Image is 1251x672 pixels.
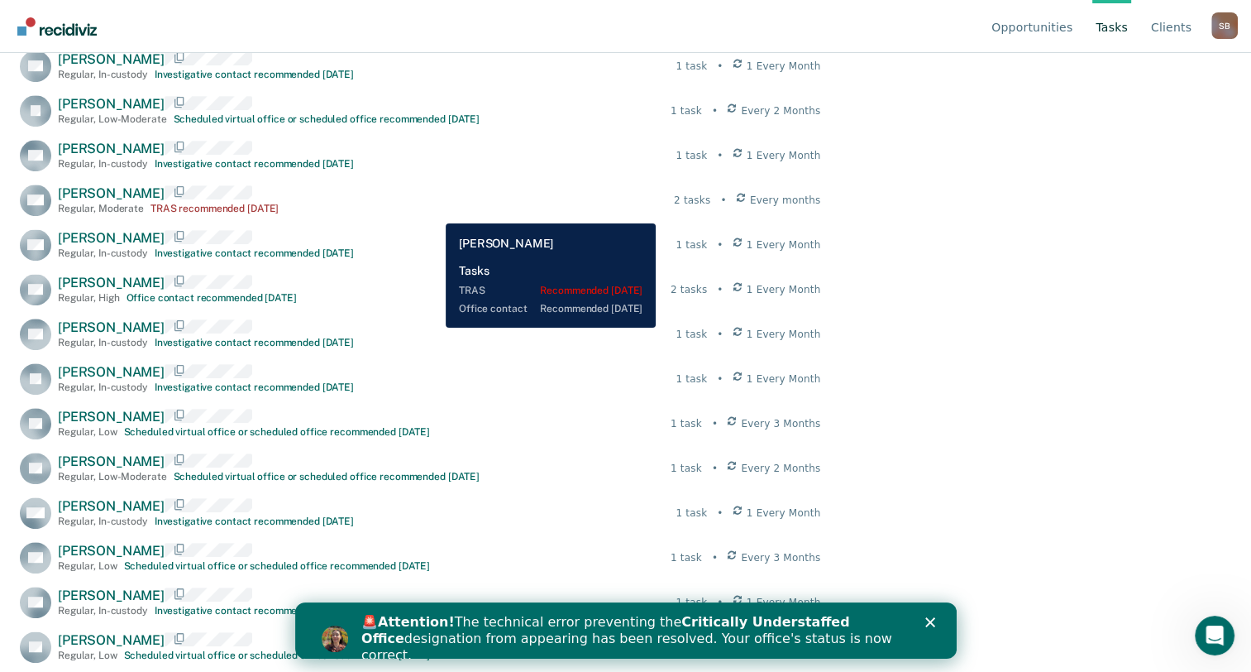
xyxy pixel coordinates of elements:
[155,605,354,617] div: Investigative contact recommended [DATE]
[671,550,702,565] div: 1 task
[717,372,723,386] div: •
[1211,12,1238,39] div: S B
[155,247,354,259] div: Investigative contact recommended [DATE]
[676,506,707,521] div: 1 task
[58,230,165,246] span: [PERSON_NAME]
[674,193,710,208] div: 2 tasks
[58,275,165,290] span: [PERSON_NAME]
[66,12,609,61] div: 🚨 The technical error preventing the designation from appearing has been resolved. Your office's ...
[741,550,820,565] span: Every 3 Months
[58,605,148,617] div: Regular , In-custody
[155,69,354,80] div: Investigative contact recommended [DATE]
[747,282,821,297] span: 1 Every Month
[671,103,702,118] div: 1 task
[676,59,707,74] div: 1 task
[741,103,820,118] span: Every 2 Months
[712,103,718,118] div: •
[150,203,279,214] div: TRAS recommended [DATE]
[676,327,707,342] div: 1 task
[717,282,723,297] div: •
[741,461,820,476] span: Every 2 Months
[155,516,354,527] div: Investigative contact recommended [DATE]
[717,59,723,74] div: •
[124,650,430,661] div: Scheduled virtual office or scheduled office recommended [DATE]
[58,319,165,335] span: [PERSON_NAME]
[747,148,821,163] span: 1 Every Month
[58,158,148,170] div: Regular , In-custody
[747,595,821,610] span: 1 Every Month
[671,461,702,476] div: 1 task
[747,506,821,521] span: 1 Every Month
[717,506,723,521] div: •
[712,550,718,565] div: •
[295,602,957,659] iframe: Intercom live chat banner
[58,454,165,469] span: [PERSON_NAME]
[58,650,117,661] div: Regular , Low
[671,416,702,431] div: 1 task
[58,69,148,80] div: Regular , In-custody
[712,461,718,476] div: •
[58,141,165,156] span: [PERSON_NAME]
[58,364,165,380] span: [PERSON_NAME]
[58,498,165,514] span: [PERSON_NAME]
[58,96,165,112] span: [PERSON_NAME]
[671,282,707,297] div: 2 tasks
[124,426,430,438] div: Scheduled virtual office or scheduled office recommended [DATE]
[58,185,165,201] span: [PERSON_NAME]
[58,543,165,559] span: [PERSON_NAME]
[58,560,117,572] div: Regular , Low
[174,113,480,125] div: Scheduled virtual office or scheduled office recommended [DATE]
[155,158,354,170] div: Investigative contact recommended [DATE]
[83,12,160,27] b: Attention!
[58,632,165,648] span: [PERSON_NAME]
[747,238,821,252] span: 1 Every Month
[676,372,707,386] div: 1 task
[155,382,354,393] div: Investigative contact recommended [DATE]
[58,113,167,125] div: Regular , Low-Moderate
[717,327,723,342] div: •
[717,595,723,610] div: •
[717,148,723,163] div: •
[17,17,97,36] img: Recidiviz
[58,588,165,603] span: [PERSON_NAME]
[741,416,820,431] span: Every 3 Months
[58,247,148,259] div: Regular , In-custody
[712,416,718,431] div: •
[1195,616,1234,655] iframe: Intercom live chat
[174,471,480,482] div: Scheduled virtual office or scheduled office recommended [DATE]
[676,238,707,252] div: 1 task
[58,51,165,67] span: [PERSON_NAME]
[124,560,430,572] div: Scheduled virtual office or scheduled office recommended [DATE]
[58,292,119,304] div: Regular , High
[126,292,296,304] div: Office contact recommended [DATE]
[720,193,726,208] div: •
[676,595,707,610] div: 1 task
[58,409,165,425] span: [PERSON_NAME]
[717,238,723,252] div: •
[58,426,117,438] div: Regular , Low
[58,471,167,482] div: Regular , Low-Moderate
[747,372,821,386] span: 1 Every Month
[66,12,555,44] b: Critically Understaffed Office
[630,15,647,25] div: Close
[676,148,707,163] div: 1 task
[747,327,821,342] span: 1 Every Month
[58,382,148,393] div: Regular , In-custody
[1211,12,1238,39] button: Profile dropdown button
[155,337,354,348] div: Investigative contact recommended [DATE]
[58,203,144,214] div: Regular , Moderate
[747,59,821,74] span: 1 Every Month
[750,193,821,208] span: Every months
[58,516,148,527] div: Regular , In-custody
[58,337,148,348] div: Regular , In-custody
